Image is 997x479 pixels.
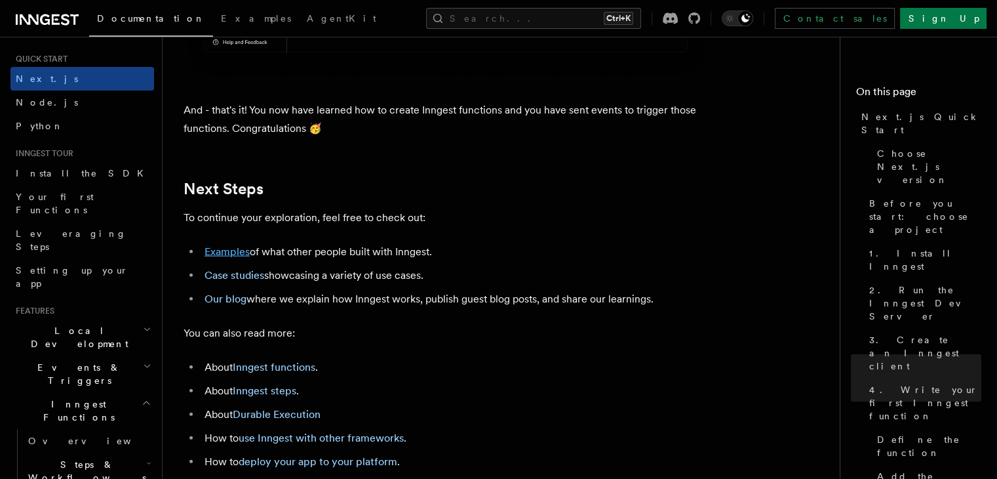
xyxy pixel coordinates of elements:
a: Examples [205,245,250,258]
span: Examples [221,13,291,24]
a: Leveraging Steps [10,222,154,259]
button: Inngest Functions [10,392,154,429]
a: Documentation [89,4,213,37]
li: About [201,406,708,424]
a: Overview [23,429,154,453]
span: Quick start [10,54,68,64]
a: Choose Next.js version [872,142,981,192]
span: Python [16,121,64,131]
a: Examples [213,4,299,35]
span: Before you start: choose a project [869,197,981,236]
a: Contact sales [775,8,895,29]
a: deploy your app to your platform [239,455,397,468]
button: Events & Triggers [10,356,154,392]
a: Install the SDK [10,161,154,185]
span: 2. Run the Inngest Dev Server [869,283,981,323]
a: Next Steps [184,180,264,198]
span: Features [10,306,54,316]
li: How to . [201,453,708,471]
span: 3. Create an Inngest client [869,333,981,373]
a: Your first Functions [10,185,154,222]
span: Choose Next.js version [877,147,981,186]
span: Inngest tour [10,148,73,159]
a: 4. Write your first Inngest function [864,378,981,428]
a: 1. Install Inngest [864,241,981,278]
a: 3. Create an Inngest client [864,328,981,378]
a: Python [10,114,154,138]
p: And - that's it! You now have learned how to create Inngest functions and you have sent events to... [184,101,708,138]
span: Leveraging Steps [16,228,127,252]
a: Our blog [205,293,246,305]
li: About . [201,358,708,377]
a: Next.js [10,67,154,91]
span: Inngest Functions [10,398,142,424]
p: You can also read more: [184,324,708,343]
li: How to . [201,429,708,448]
a: Inngest functions [233,361,315,373]
span: Next.js [16,73,78,84]
li: About . [201,382,708,400]
a: Node.js [10,91,154,114]
span: 4. Write your first Inngest function [869,383,981,423]
span: Events & Triggers [10,361,143,387]
span: Documentation [97,13,205,24]
span: 1. Install Inngest [869,247,981,273]
a: Case studies [205,269,264,281]
button: Search...Ctrl+K [426,8,641,29]
span: Overview [28,436,163,446]
a: use Inngest with other frameworks [239,432,404,444]
span: Setting up your app [16,265,128,289]
a: Sign Up [900,8,987,29]
a: Define the function [872,428,981,465]
a: AgentKit [299,4,384,35]
a: Setting up your app [10,259,154,295]
a: Next.js Quick Start [856,105,981,142]
li: where we explain how Inngest works, publish guest blog posts, and share our learnings. [201,290,708,308]
li: of what other people built with Inngest. [201,243,708,261]
p: To continue your exploration, feel free to check out: [184,209,708,227]
span: Your first Functions [16,192,94,215]
a: Inngest steps [233,385,296,397]
span: Node.js [16,97,78,108]
span: Next.js Quick Start [861,110,981,136]
span: Define the function [877,433,981,459]
span: AgentKit [307,13,376,24]
kbd: Ctrl+K [604,12,633,25]
a: Before you start: choose a project [864,192,981,241]
a: Durable Execution [233,408,321,421]
button: Toggle dark mode [722,10,753,26]
button: Local Development [10,319,154,356]
span: Local Development [10,324,143,350]
li: showcasing a variety of use cases. [201,266,708,285]
span: Install the SDK [16,168,151,178]
h4: On this page [856,84,981,105]
a: 2. Run the Inngest Dev Server [864,278,981,328]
